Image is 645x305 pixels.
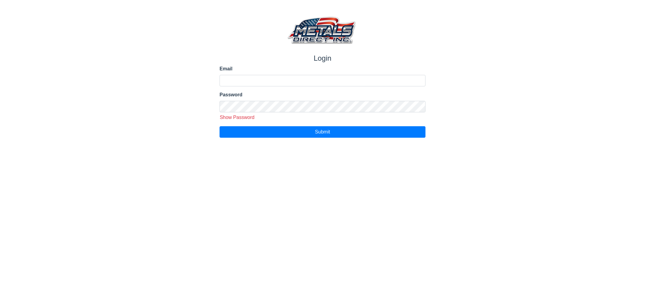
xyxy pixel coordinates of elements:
h1: Login [220,54,425,63]
span: Submit [315,129,330,134]
button: Submit [220,126,425,138]
button: Show Password [217,114,257,121]
label: Email [220,65,425,72]
label: Password [220,91,425,98]
span: Show Password [220,115,255,120]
